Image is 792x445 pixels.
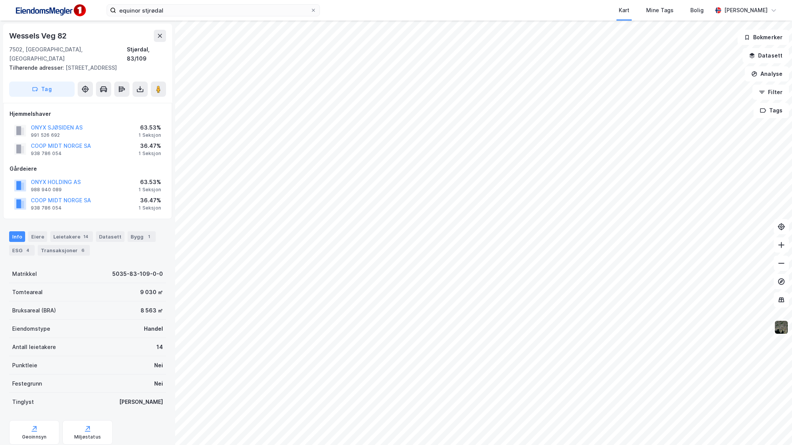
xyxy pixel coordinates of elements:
button: Tag [9,82,75,97]
div: 4 [24,247,32,254]
div: Bruksareal (BRA) [12,306,56,315]
div: Kontrollprogram for chat [754,408,792,445]
button: Bokmerker [738,30,789,45]
div: 988 940 089 [31,187,62,193]
div: ESG [9,245,35,256]
div: 14 [82,233,90,240]
div: 6 [79,247,87,254]
div: Transaksjoner [38,245,90,256]
div: 36.47% [139,196,161,205]
div: 36.47% [139,141,161,150]
span: Tilhørende adresser: [9,64,65,71]
img: 9k= [774,320,789,335]
button: Datasett [742,48,789,63]
div: Mine Tags [646,6,674,15]
div: 8 563 ㎡ [141,306,163,315]
div: Matrikkel [12,269,37,279]
div: Punktleie [12,361,37,370]
div: Info [9,231,25,242]
div: Antall leietakere [12,343,56,352]
div: 63.53% [139,123,161,132]
div: 7502, [GEOGRAPHIC_DATA], [GEOGRAPHIC_DATA] [9,45,127,63]
button: Analyse [745,66,789,82]
div: [PERSON_NAME] [724,6,768,15]
div: Datasett [96,231,125,242]
div: Tinglyst [12,397,34,407]
div: Kart [619,6,629,15]
iframe: Chat Widget [754,408,792,445]
div: 5035-83-109-0-0 [112,269,163,279]
div: Hjemmelshaver [10,109,166,118]
div: 1 Seksjon [139,132,161,138]
div: Eiendomstype [12,324,50,333]
div: Bygg [128,231,156,242]
div: Wessels Veg 82 [9,30,68,42]
div: Nei [154,361,163,370]
div: 9 030 ㎡ [140,288,163,297]
button: Tags [754,103,789,118]
div: 63.53% [139,178,161,187]
div: Stjørdal, 83/109 [127,45,166,63]
div: 1 [145,233,153,240]
div: 938 786 054 [31,150,62,157]
div: Leietakere [50,231,93,242]
div: 14 [156,343,163,352]
div: 1 Seksjon [139,150,161,157]
div: Miljøstatus [74,434,101,440]
div: Gårdeiere [10,164,166,173]
div: 1 Seksjon [139,205,161,211]
div: Geoinnsyn [22,434,47,440]
div: Handel [144,324,163,333]
div: 938 786 054 [31,205,62,211]
div: Eiere [28,231,47,242]
div: Tomteareal [12,288,43,297]
div: 1 Seksjon [139,187,161,193]
div: Nei [154,379,163,388]
img: F4PB6Px+NJ5v8B7XTbfpPpyloAAAAASUVORK5CYII= [12,2,88,19]
div: [PERSON_NAME] [119,397,163,407]
div: Bolig [690,6,704,15]
input: Søk på adresse, matrikkel, gårdeiere, leietakere eller personer [116,5,310,16]
div: Festegrunn [12,379,42,388]
div: [STREET_ADDRESS] [9,63,160,72]
div: 991 526 692 [31,132,60,138]
button: Filter [752,85,789,100]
